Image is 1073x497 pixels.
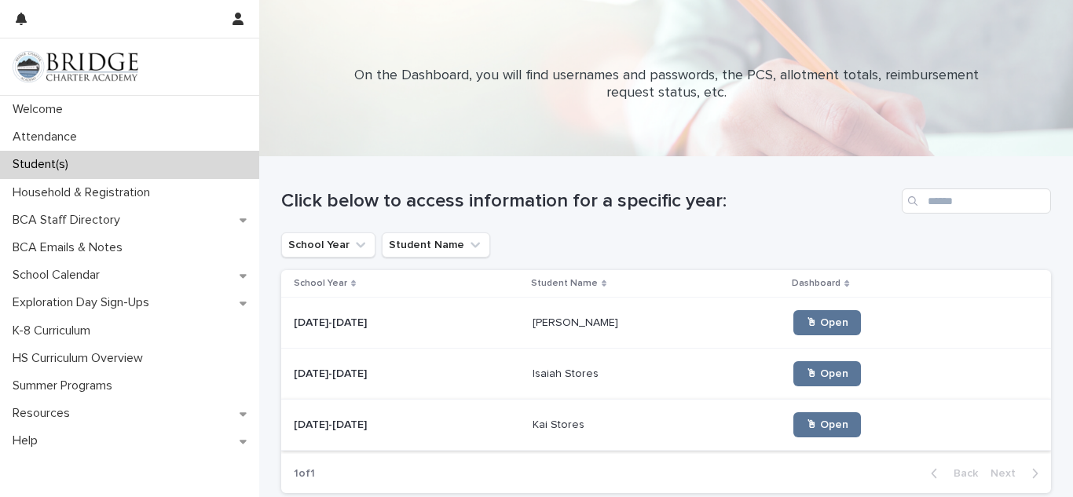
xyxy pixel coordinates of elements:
[806,368,848,379] span: 🖱 Open
[281,349,1051,400] tr: [DATE]-[DATE][DATE]-[DATE] Isaiah StoresIsaiah Stores 🖱 Open
[281,298,1051,349] tr: [DATE]-[DATE][DATE]-[DATE] [PERSON_NAME][PERSON_NAME] 🖱 Open
[533,415,588,432] p: Kai Stores
[531,275,598,292] p: Student Name
[533,313,621,330] p: [PERSON_NAME]
[6,213,133,228] p: BCA Staff Directory
[793,310,861,335] a: 🖱 Open
[281,190,895,213] h1: Click below to access information for a specific year:
[984,466,1051,481] button: Next
[281,232,375,258] button: School Year
[6,268,112,283] p: School Calendar
[6,323,103,338] p: K-8 Curriculum
[6,378,125,393] p: Summer Programs
[792,275,840,292] p: Dashboard
[13,51,138,82] img: V1C1m3IdTEidaUdm9Hs0
[806,419,848,430] span: 🖱 Open
[294,415,370,432] p: [DATE]-[DATE]
[6,406,82,421] p: Resources
[294,313,370,330] p: [DATE]-[DATE]
[793,412,861,437] a: 🖱 Open
[294,275,347,292] p: School Year
[6,130,90,144] p: Attendance
[533,364,602,381] p: Isaiah Stores
[6,351,156,366] p: HS Curriculum Overview
[6,295,162,310] p: Exploration Day Sign-Ups
[6,240,135,255] p: BCA Emails & Notes
[902,188,1051,214] input: Search
[281,455,328,493] p: 1 of 1
[382,232,490,258] button: Student Name
[6,102,75,117] p: Welcome
[991,468,1025,479] span: Next
[352,68,980,101] p: On the Dashboard, you will find usernames and passwords, the PCS, allotment totals, reimbursement...
[918,466,984,481] button: Back
[6,433,50,448] p: Help
[944,468,978,479] span: Back
[806,317,848,328] span: 🖱 Open
[793,361,861,386] a: 🖱 Open
[281,400,1051,451] tr: [DATE]-[DATE][DATE]-[DATE] Kai StoresKai Stores 🖱 Open
[6,157,81,172] p: Student(s)
[6,185,163,200] p: Household & Registration
[294,364,370,381] p: [DATE]-[DATE]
